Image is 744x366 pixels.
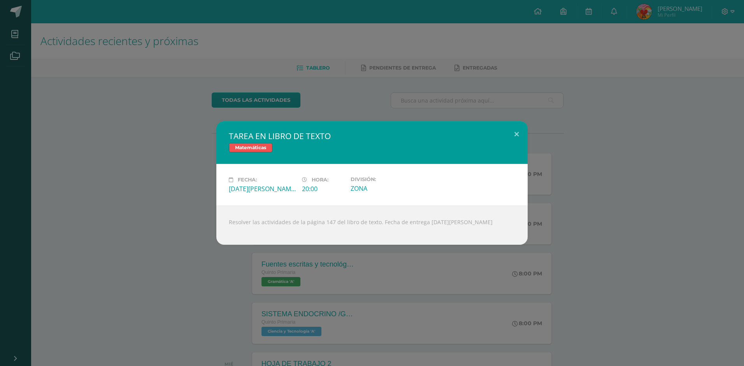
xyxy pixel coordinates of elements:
[229,143,272,152] span: Matemáticas
[302,185,344,193] div: 20:00
[351,184,418,193] div: ZONA
[351,176,418,182] label: División:
[505,121,528,148] button: Close (Esc)
[216,206,528,245] div: Resolver las actividades de la página 147 del libro de texto. Fecha de entrega [DATE][PERSON_NAME]
[238,177,257,183] span: Fecha:
[312,177,328,183] span: Hora:
[229,185,296,193] div: [DATE][PERSON_NAME]
[229,131,515,141] h2: TAREA EN LIBRO DE TEXTO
